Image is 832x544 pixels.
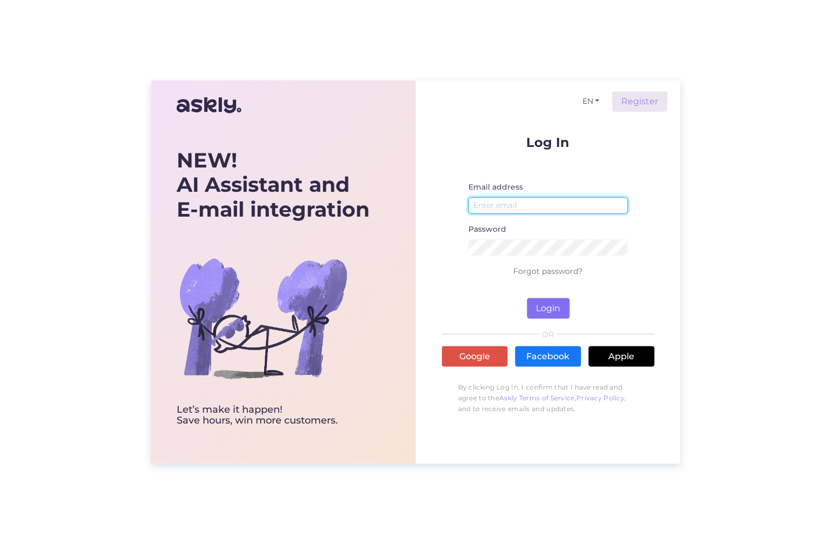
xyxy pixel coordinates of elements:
a: Register [613,91,668,112]
img: bg-askly [177,232,350,405]
a: Google [442,346,508,367]
a: Askly Terms of Service [500,394,575,402]
a: Forgot password? [514,266,583,276]
span: OR [541,331,556,338]
div: Let’s make it happen! Save hours, win more customers. [177,405,370,426]
p: By clicking Log In, I confirm that I have read and agree to the , , and to receive emails and upd... [442,377,655,420]
label: Email address [468,182,523,193]
a: Facebook [515,346,581,367]
a: Apple [589,346,655,367]
button: EN [578,93,604,109]
input: Enter email [468,197,628,214]
button: Login [527,298,570,319]
b: NEW! [177,147,237,173]
div: AI Assistant and E-mail integration [177,148,370,222]
img: Askly [177,92,241,118]
a: Privacy Policy [577,394,625,402]
p: Log In [442,136,655,149]
label: Password [468,224,506,235]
